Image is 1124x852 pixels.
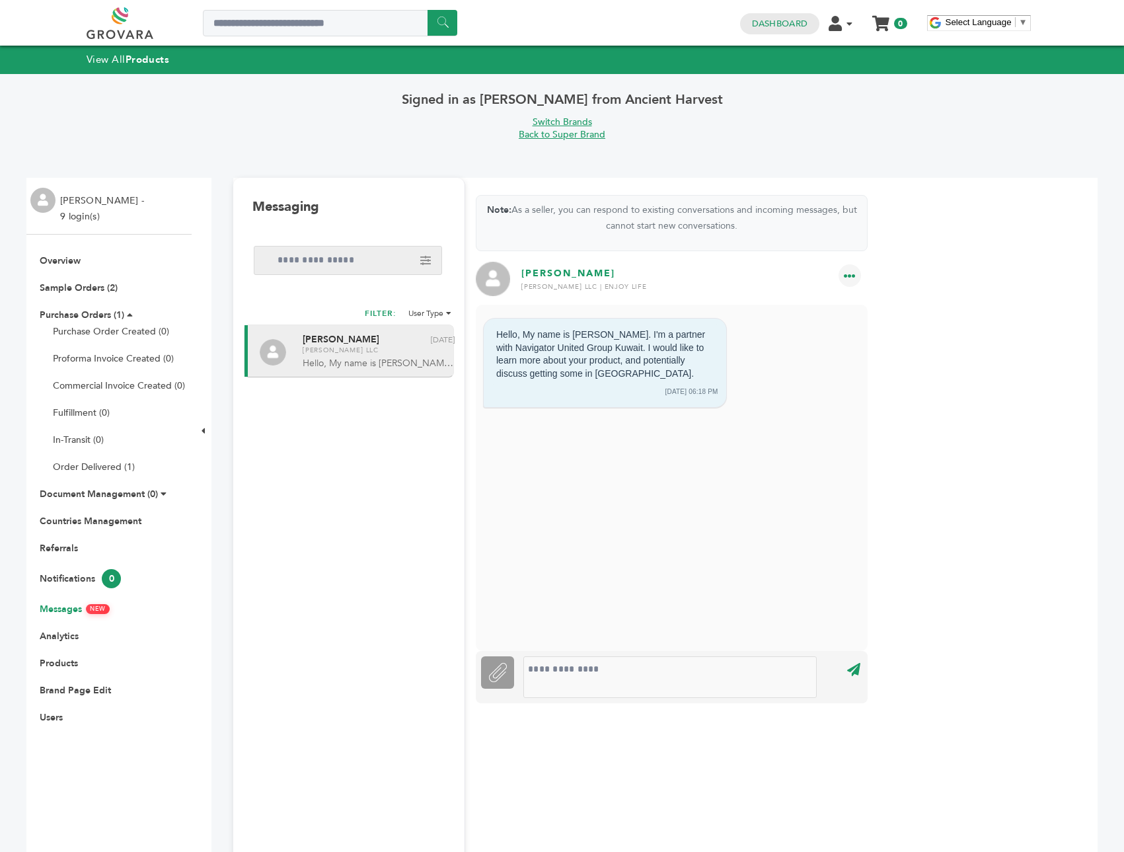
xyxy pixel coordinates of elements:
span: [DATE] [431,336,455,344]
span: Select Language [946,17,1012,27]
a: Document Management (0) [40,488,158,500]
a: Analytics [40,630,79,642]
a: Purchase Order Created (0) [53,325,169,338]
a: Products [40,657,78,670]
img: profile.png [30,188,56,213]
span: 0 [894,18,907,29]
p: [PERSON_NAME] [521,267,615,296]
img: profile.png [260,339,286,366]
span: ▼ [1019,17,1028,27]
a: In-Transit (0) [53,434,104,446]
a: Commercial Invoice Created (0) [53,379,185,392]
div: [PERSON_NAME] LLC | Enjoy life [521,282,868,291]
h2: FILTER: [365,308,396,323]
a: Purchase Orders (1) [40,309,124,321]
a: Users [40,711,63,724]
input: Search messages [254,246,442,275]
a: Brand Page Edit [40,684,111,697]
a: Fulfillment (0) [53,407,110,419]
h1: Messaging [252,198,319,215]
a: Overview [40,254,81,267]
li: User Type [408,308,451,319]
a: Dashboard [752,18,807,30]
a: Referrals [40,542,78,555]
a: Notifications0 [40,572,121,585]
a: Order Delivered (1) [53,461,135,473]
a: Switch Brands [533,116,592,128]
p: As a seller, you can respond to existing conversations and incoming messages, but cannot start ne... [476,202,867,234]
a: MessagesNEW [40,603,110,615]
span: 0 [102,569,121,588]
a: Sample Orders (2) [40,282,118,294]
span: ​ [1015,17,1016,27]
span: NEW [86,604,110,614]
div: Hello, My name is [PERSON_NAME]. I'm a partner with Navigator United Group Kuwait. I would like t... [492,324,718,385]
a: My Cart [873,12,888,26]
li: [PERSON_NAME] - 9 login(s) [60,193,147,225]
a: View AllProducts [87,53,170,66]
span: Hello, My name is [PERSON_NAME]. I'm a partner with Navigator United Group Kuwait. I would like t... [303,357,456,370]
strong: Products [126,53,169,66]
a: Back to Super Brand [519,128,605,141]
a: Countries Management [40,515,141,527]
span: [PERSON_NAME] [303,335,379,344]
span: [PERSON_NAME] LLC [303,346,455,355]
a: Select Language​ [946,17,1028,27]
img: profile.png [476,262,510,296]
label: Attachment File [481,656,514,689]
input: Search a product or brand... [203,10,457,36]
div: [DATE] 06:18 PM [665,387,718,397]
strong: Note: [487,204,511,216]
a: Proforma Invoice Created (0) [53,352,174,365]
span: Signed in as [PERSON_NAME] from Ancient Harvest [402,91,723,108]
